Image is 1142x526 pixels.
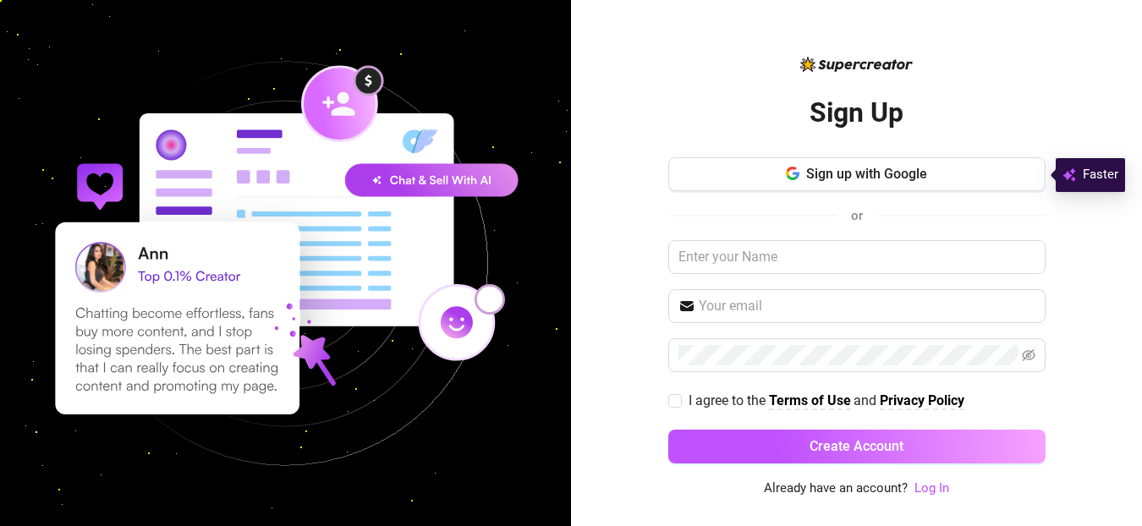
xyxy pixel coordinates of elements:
[689,392,769,408] span: I agree to the
[914,480,949,496] a: Log In
[880,392,964,408] strong: Privacy Policy
[699,296,1035,316] input: Your email
[810,438,903,454] span: Create Account
[668,157,1046,191] button: Sign up with Google
[764,479,908,499] span: Already have an account?
[1022,348,1035,362] span: eye-invisible
[769,392,851,410] a: Terms of Use
[769,392,851,408] strong: Terms of Use
[1062,165,1076,185] img: svg%3e
[806,166,927,182] span: Sign up with Google
[914,479,949,499] a: Log In
[668,240,1046,274] input: Enter your Name
[810,96,903,130] h2: Sign Up
[668,430,1046,463] button: Create Account
[800,57,913,72] img: logo-BBDzfeDw.svg
[880,392,964,410] a: Privacy Policy
[854,392,880,408] span: and
[851,208,863,223] span: or
[1083,165,1118,185] span: Faster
